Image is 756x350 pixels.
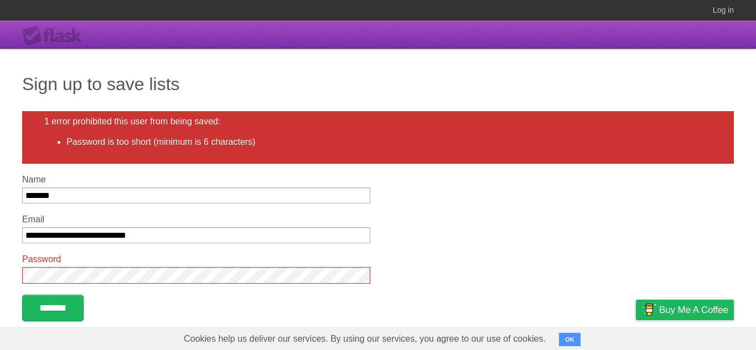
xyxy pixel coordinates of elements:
li: Password is too short (minimum is 6 characters) [66,135,712,149]
a: Buy me a coffee [636,300,734,320]
h1: Sign up to save lists [22,71,734,97]
label: Password [22,254,370,264]
span: Cookies help us deliver our services. By using our services, you agree to our use of cookies. [173,328,557,350]
button: OK [559,333,581,346]
span: Buy me a coffee [659,300,728,320]
img: Buy me a coffee [641,300,656,319]
label: Name [22,175,370,185]
h2: 1 error prohibited this user from being saved: [44,117,712,127]
label: Email [22,215,370,224]
div: Flask [22,26,89,46]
